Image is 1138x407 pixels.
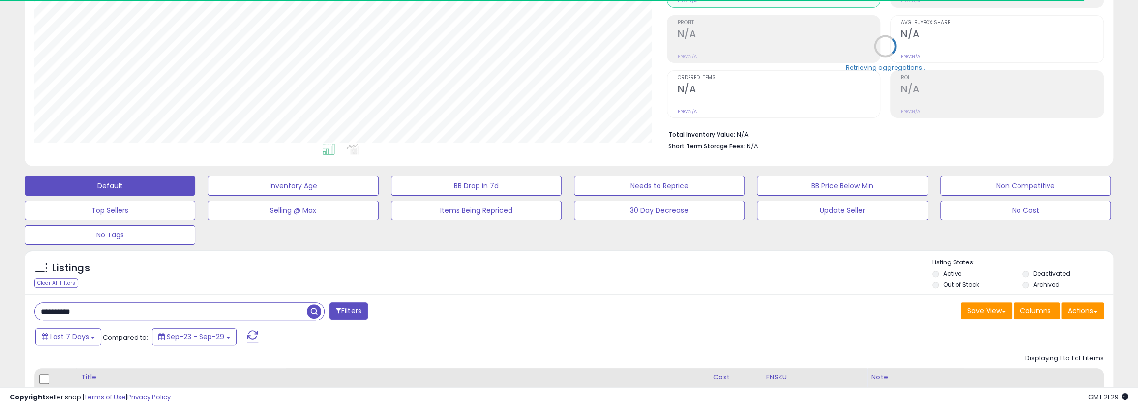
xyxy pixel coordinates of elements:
button: Last 7 Days [35,328,101,345]
button: Columns [1014,302,1060,319]
button: No Tags [25,225,195,245]
button: Top Sellers [25,201,195,220]
div: seller snap | | [10,393,171,402]
button: BB Price Below Min [757,176,928,196]
div: Retrieving aggregations.. [845,63,925,72]
button: Default [25,176,195,196]
button: Actions [1061,302,1104,319]
label: Active [943,269,961,278]
span: Sep-23 - Sep-29 [167,332,224,342]
label: Archived [1033,280,1060,289]
button: BB Drop in 7d [391,176,562,196]
label: Deactivated [1033,269,1070,278]
div: Note [871,372,1099,382]
div: FNSKU [766,372,863,382]
span: Columns [1020,306,1051,316]
a: Terms of Use [84,392,126,402]
p: Listing States: [932,258,1113,267]
div: Cost [713,372,757,382]
span: Last 7 Days [50,332,89,342]
label: Out of Stock [943,280,979,289]
button: No Cost [940,201,1111,220]
button: Save View [961,302,1012,319]
div: Clear All Filters [34,278,78,288]
button: Inventory Age [208,176,378,196]
button: Non Competitive [940,176,1111,196]
strong: Copyright [10,392,46,402]
span: 2025-10-7 21:29 GMT [1088,392,1128,402]
div: Title [81,372,704,382]
a: Privacy Policy [127,392,171,402]
h5: Listings [52,262,90,275]
div: Displaying 1 to 1 of 1 items [1025,354,1104,363]
button: Filters [329,302,368,320]
button: Items Being Repriced [391,201,562,220]
button: Sep-23 - Sep-29 [152,328,237,345]
button: Selling @ Max [208,201,378,220]
button: 30 Day Decrease [574,201,745,220]
button: Update Seller [757,201,928,220]
span: Compared to: [103,333,148,342]
button: Needs to Reprice [574,176,745,196]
